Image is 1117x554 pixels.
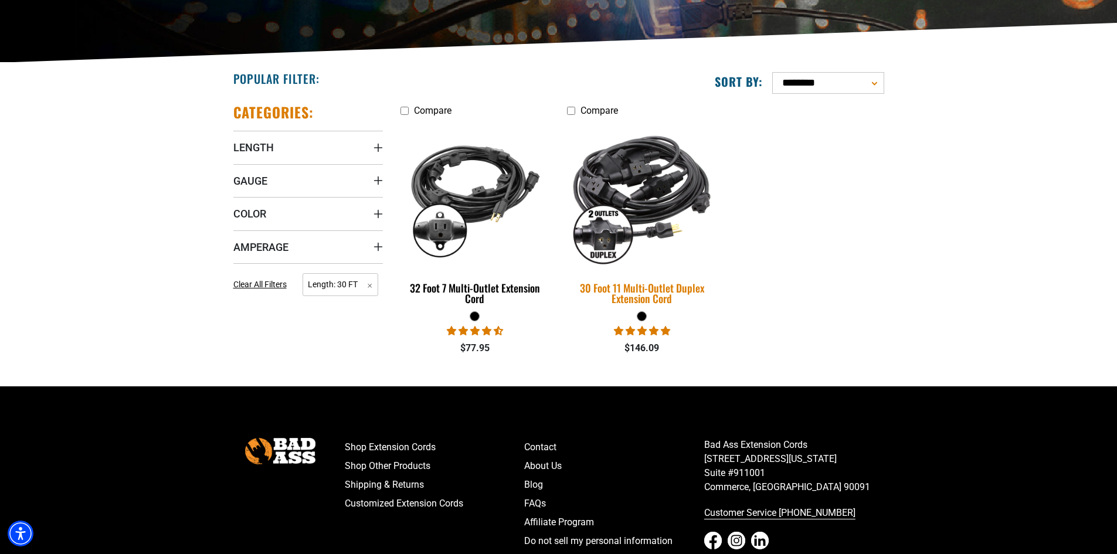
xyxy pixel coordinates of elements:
[303,278,378,290] a: Length: 30 FT
[233,103,314,121] h2: Categories:
[715,74,763,89] label: Sort by:
[233,280,287,289] span: Clear All Filters
[400,283,550,304] div: 32 Foot 7 Multi-Outlet Extension Cord
[8,521,33,546] div: Accessibility Menu
[233,174,267,188] span: Gauge
[400,341,550,355] div: $77.95
[233,164,383,197] summary: Gauge
[303,273,378,296] span: Length: 30 FT
[704,438,884,494] p: Bad Ass Extension Cords [STREET_ADDRESS][US_STATE] Suite #911001 Commerce, [GEOGRAPHIC_DATA] 90091
[728,532,745,549] a: Instagram - open in a new tab
[567,283,717,304] div: 30 Foot 11 Multi-Outlet Duplex Extension Cord
[233,230,383,263] summary: Amperage
[233,278,291,291] a: Clear All Filters
[524,457,704,475] a: About Us
[233,197,383,230] summary: Color
[233,141,274,154] span: Length
[245,438,315,464] img: Bad Ass Extension Cords
[401,128,549,263] img: black
[524,438,704,457] a: Contact
[345,475,525,494] a: Shipping & Returns
[751,532,769,549] a: LinkedIn - open in a new tab
[233,207,266,220] span: Color
[524,475,704,494] a: Blog
[567,122,717,311] a: black 30 Foot 11 Multi-Outlet Duplex Extension Cord
[567,341,717,355] div: $146.09
[447,325,503,337] span: 4.68 stars
[233,131,383,164] summary: Length
[345,457,525,475] a: Shop Other Products
[400,122,550,311] a: black 32 Foot 7 Multi-Outlet Extension Cord
[233,240,288,254] span: Amperage
[704,504,884,522] a: call 833-674-1699
[524,494,704,513] a: FAQs
[560,120,724,270] img: black
[614,325,670,337] span: 5.00 stars
[580,105,618,116] span: Compare
[704,532,722,549] a: Facebook - open in a new tab
[524,513,704,532] a: Affiliate Program
[345,438,525,457] a: Shop Extension Cords
[524,532,704,550] a: Do not sell my personal information
[233,71,320,86] h2: Popular Filter:
[414,105,451,116] span: Compare
[345,494,525,513] a: Customized Extension Cords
